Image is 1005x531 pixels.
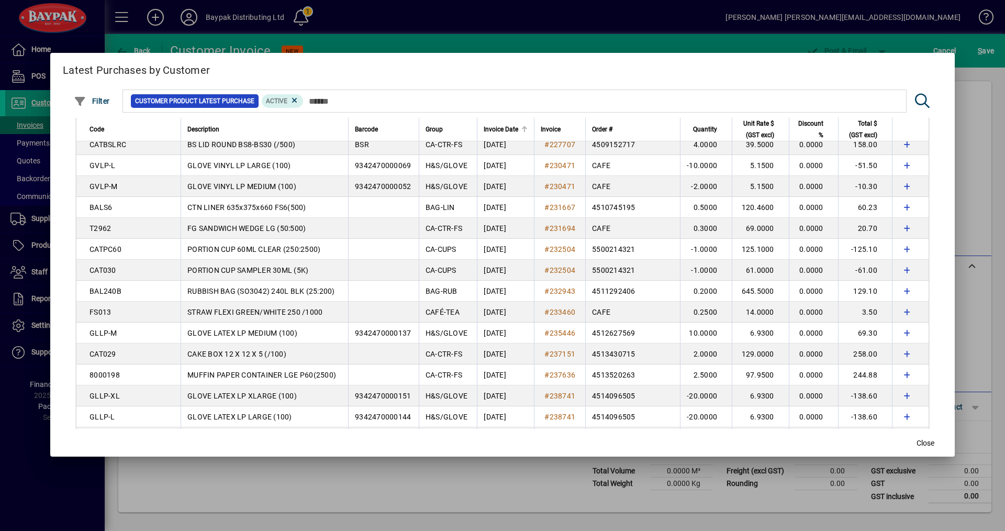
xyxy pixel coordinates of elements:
span: 238741 [550,392,576,400]
div: Quantity [687,124,727,135]
a: #227707 [541,139,579,150]
span: Invoice Date [484,124,518,135]
a: #232504 [541,244,579,255]
span: GLLP-XL [90,392,120,400]
span: 9342470000137 [355,329,411,337]
span: 8000198 [90,371,120,379]
span: # [544,140,549,149]
td: 0.0000 [789,155,838,176]
a: #232943 [541,285,579,297]
a: #231667 [541,202,579,213]
span: Quantity [693,124,717,135]
span: Active [266,97,287,105]
td: [DATE] [477,281,534,302]
a: #233460 [541,306,579,318]
span: BSR [355,140,369,149]
span: BAG-LIN [426,203,455,212]
td: 0.0000 [789,197,838,218]
div: Invoice [541,124,579,135]
div: Discount % [796,118,833,141]
td: 4513430715 [585,344,680,364]
span: 230471 [550,182,576,191]
span: # [544,329,549,337]
mat-chip: Product Activation Status: Active [262,94,304,108]
td: 0.0000 [789,176,838,197]
span: 231694 [550,224,576,233]
td: [DATE] [477,323,534,344]
td: 0.0000 [789,281,838,302]
span: 9342470000151 [355,392,411,400]
td: 6.9300 [732,406,789,427]
td: -1.0000 [680,239,732,260]
td: 0.0000 [789,239,838,260]
td: [DATE] [477,134,534,155]
button: Close [909,434,942,452]
td: 5.1500 [732,176,789,197]
span: Code [90,124,104,135]
td: 69.0000 [732,218,789,239]
td: [DATE] [477,239,534,260]
td: -10.30 [838,176,892,197]
div: Description [187,124,342,135]
span: GLOVE LATEX LP LARGE (100) [187,413,292,421]
span: H&S/GLOVE [426,329,467,337]
span: Group [426,124,443,135]
span: CA-CUPS [426,266,456,274]
span: 237151 [550,350,576,358]
td: 244.88 [838,364,892,385]
div: Code [90,124,174,135]
div: Unit Rate $ (GST excl) [739,118,784,141]
a: #235446 [541,327,579,339]
span: GLOVE LATEX LP XLARGE (100) [187,392,297,400]
div: Order # [592,124,674,135]
span: PORTION CUP SAMPLER 30ML (5K) [187,266,308,274]
button: Filter [71,92,113,110]
td: 0.0000 [789,406,838,427]
td: 2.0000 [680,344,732,364]
span: T2962 [90,224,111,233]
span: 233460 [550,308,576,316]
span: CAT029 [90,350,116,358]
td: 125.1000 [732,239,789,260]
span: Filter [74,97,110,105]
span: CA-CTR-FS [426,224,462,233]
span: FS013 [90,308,111,316]
span: 232943 [550,287,576,295]
td: CAFE [585,218,680,239]
td: CAFE [585,302,680,323]
a: #232504 [541,264,579,276]
span: CTN LINER 635x375x660 FS6(500) [187,203,306,212]
td: 158.00 [838,134,892,155]
td: 20.70 [838,218,892,239]
td: [DATE] [477,344,534,364]
span: 9342470000052 [355,182,411,191]
span: GLOVE LATEX LP MEDIUM (100) [187,329,297,337]
td: CAFE [585,155,680,176]
span: 9342470000069 [355,161,411,170]
td: -138.60 [838,406,892,427]
span: 9342470000144 [355,413,411,421]
td: 129.10 [838,281,892,302]
span: # [544,161,549,170]
span: STRAW FLEXI GREEN/WHITE 250 /1000 [187,308,322,316]
span: PORTION CUP 60ML CLEAR (250:2500) [187,245,320,253]
span: BS LID ROUND BS8-BS30 (/500) [187,140,295,149]
span: BAL240B [90,287,121,295]
td: 39.5000 [732,134,789,155]
td: -10.0000 [680,155,732,176]
td: 61.0000 [732,260,789,281]
span: Description [187,124,219,135]
span: CAT030 [90,266,116,274]
td: 5500214321 [585,239,680,260]
td: [DATE] [477,427,534,448]
a: #230471 [541,181,579,192]
td: 2.5000 [680,364,732,385]
td: -138.60 [838,385,892,406]
td: [DATE] [477,218,534,239]
span: GLOVE VINYL LP MEDIUM (100) [187,182,296,191]
span: 232504 [550,266,576,274]
span: 231667 [550,203,576,212]
td: 69.30 [838,323,892,344]
td: [DATE] [477,364,534,385]
span: # [544,350,549,358]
